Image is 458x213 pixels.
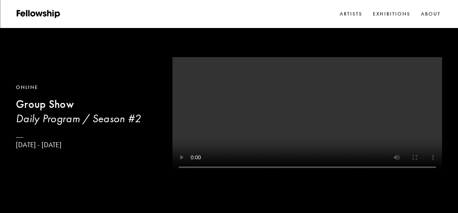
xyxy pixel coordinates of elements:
[16,140,141,149] p: [DATE] - [DATE]
[419,8,442,19] a: About
[371,8,411,19] a: Exhibitions
[16,83,141,91] div: Online
[338,8,364,19] a: Artists
[16,83,141,150] a: OnlineGroup ShowDaily Program / Season #2[DATE] - [DATE]
[16,98,74,111] b: Group Show
[16,112,141,126] h3: Daily Program / Season #2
